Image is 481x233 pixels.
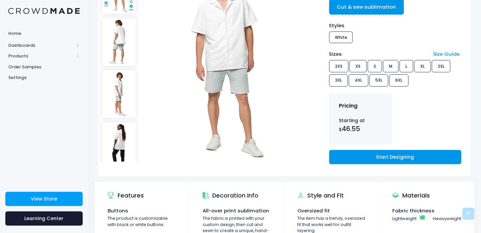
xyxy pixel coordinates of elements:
span: Home [8,30,80,37]
span: Heavyweight [433,215,461,222]
span: Products [8,53,74,59]
a: View Store [5,192,83,206]
div: Buttons [108,207,177,214]
span: Lightweight [392,215,417,222]
span: View Store [31,195,57,202]
span: Learning Center [25,215,64,222]
span: 46.55 [342,124,360,133]
div: Styles [329,22,461,29]
div: Oversized fit [298,207,367,214]
div: Decoration Info [203,186,259,205]
a: Learning Center [5,211,83,226]
a: Size Guide [433,50,460,57]
div: The product is customizable with black or white buttons. [108,215,177,228]
span: Settings [8,74,80,81]
div: Sizes [326,50,430,58]
div: Style and Fit [298,186,344,205]
div: Starting at $ [339,117,382,134]
img: Logo [8,8,80,14]
div: Fabric thickness [392,207,461,214]
div: Materials [392,186,430,205]
span: Dashboards [8,42,74,49]
h4: Pricing [339,103,357,109]
span: Order Samples [8,64,80,70]
a: Start Designing [329,150,461,164]
div: All-over print sublimation [203,207,272,214]
span: Basic example [420,215,430,220]
div: Features [108,186,144,205]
